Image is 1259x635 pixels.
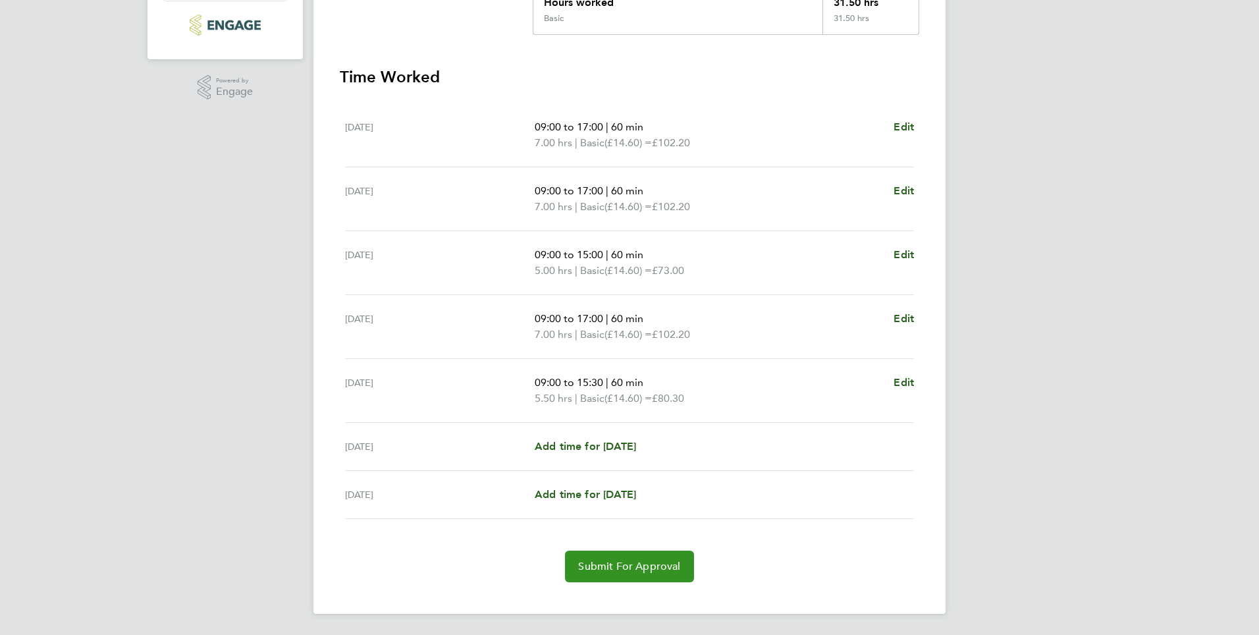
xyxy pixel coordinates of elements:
span: 7.00 hrs [535,136,572,149]
div: [DATE] [345,183,535,215]
span: £102.20 [652,200,690,213]
span: (£14.60) = [604,392,652,404]
span: 60 min [611,376,643,389]
span: Edit [894,312,914,325]
span: 09:00 to 17:00 [535,121,603,133]
div: [DATE] [345,119,535,151]
span: Edit [894,184,914,197]
span: Add time for [DATE] [535,488,636,501]
span: £73.00 [652,264,684,277]
span: 5.50 hrs [535,392,572,404]
span: 60 min [611,312,643,325]
span: Submit For Approval [578,560,680,573]
span: | [575,200,577,213]
div: [DATE] [345,375,535,406]
span: Edit [894,376,914,389]
span: (£14.60) = [604,328,652,341]
span: | [606,376,608,389]
span: 09:00 to 15:30 [535,376,603,389]
span: Edit [894,121,914,133]
span: Basic [580,199,604,215]
span: | [606,121,608,133]
span: 60 min [611,121,643,133]
span: Engage [216,86,253,97]
a: Edit [894,119,914,135]
span: | [575,264,577,277]
span: 5.00 hrs [535,264,572,277]
a: Edit [894,183,914,199]
span: 09:00 to 17:00 [535,312,603,325]
div: [DATE] [345,487,535,503]
div: [DATE] [345,247,535,279]
span: 09:00 to 15:00 [535,248,603,261]
span: £102.20 [652,328,690,341]
a: Go to home page [163,14,287,36]
span: | [575,328,577,341]
a: Powered byEngage [198,75,254,100]
span: | [606,248,608,261]
a: Edit [894,311,914,327]
span: | [575,392,577,404]
span: Basic [580,391,604,406]
span: Powered by [216,75,253,86]
span: 60 min [611,248,643,261]
span: (£14.60) = [604,136,652,149]
span: Basic [580,327,604,343]
span: (£14.60) = [604,264,652,277]
div: 31.50 hrs [822,13,919,34]
span: 7.00 hrs [535,200,572,213]
span: 09:00 to 17:00 [535,184,603,197]
a: Add time for [DATE] [535,439,636,455]
span: £102.20 [652,136,690,149]
div: [DATE] [345,439,535,455]
span: £80.30 [652,392,684,404]
span: | [575,136,577,149]
span: Add time for [DATE] [535,440,636,453]
span: Basic [580,135,604,151]
h3: Time Worked [340,67,919,88]
span: (£14.60) = [604,200,652,213]
span: | [606,312,608,325]
span: 7.00 hrs [535,328,572,341]
span: Basic [580,263,604,279]
span: Edit [894,248,914,261]
div: Basic [544,13,564,24]
a: Edit [894,375,914,391]
span: | [606,184,608,197]
div: [DATE] [345,311,535,343]
a: Add time for [DATE] [535,487,636,503]
img: morganhunt-logo-retina.png [190,14,260,36]
span: 60 min [611,184,643,197]
button: Submit For Approval [565,551,693,582]
a: Edit [894,247,914,263]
